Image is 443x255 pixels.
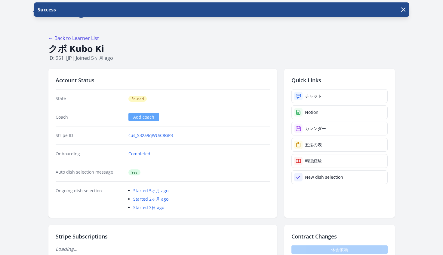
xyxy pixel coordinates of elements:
a: cus_S32a9qWUiC8GP3 [128,132,173,138]
p: Loading... [56,245,270,253]
a: Notion [291,105,388,119]
a: Started 5ヶ月 ago [133,188,168,193]
dt: Auto dish selection message [56,169,124,175]
a: 料理経験 [291,154,388,168]
p: Success [36,6,56,13]
span: Yes [128,169,140,175]
span: jp [68,55,72,61]
dt: Stripe ID [56,132,124,138]
h2: Contract Changes [291,232,388,241]
a: ← Back to Learner List [48,35,99,41]
a: カレンダー [291,122,388,135]
a: Add coach [128,113,159,121]
a: Completed [128,151,150,157]
h2: Account Status [56,76,270,84]
div: 五法の表 [305,142,322,148]
h2: Quick Links [291,76,388,84]
a: Started 2ヶ月 ago [133,196,168,202]
dt: Coach [56,114,124,120]
a: New dish selection [291,170,388,184]
div: Notion [305,109,318,115]
a: Started 3日 ago [133,205,164,210]
div: チャット [305,93,322,99]
span: 休会依頼 [291,245,388,254]
div: 料理経験 [305,158,322,164]
span: Paused [128,96,147,102]
dt: Ongoing dish selection [56,188,124,211]
p: ID: 951 | | Joined 5ヶ月 ago [48,54,395,62]
dt: Onboarding [56,151,124,157]
h1: クボ Kubo Ki [48,43,395,54]
a: チャット [291,89,388,103]
h2: Stripe Subscriptions [56,232,270,241]
div: カレンダー [305,126,326,132]
a: 五法の表 [291,138,388,152]
div: New dish selection [305,174,343,180]
dt: State [56,96,124,102]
